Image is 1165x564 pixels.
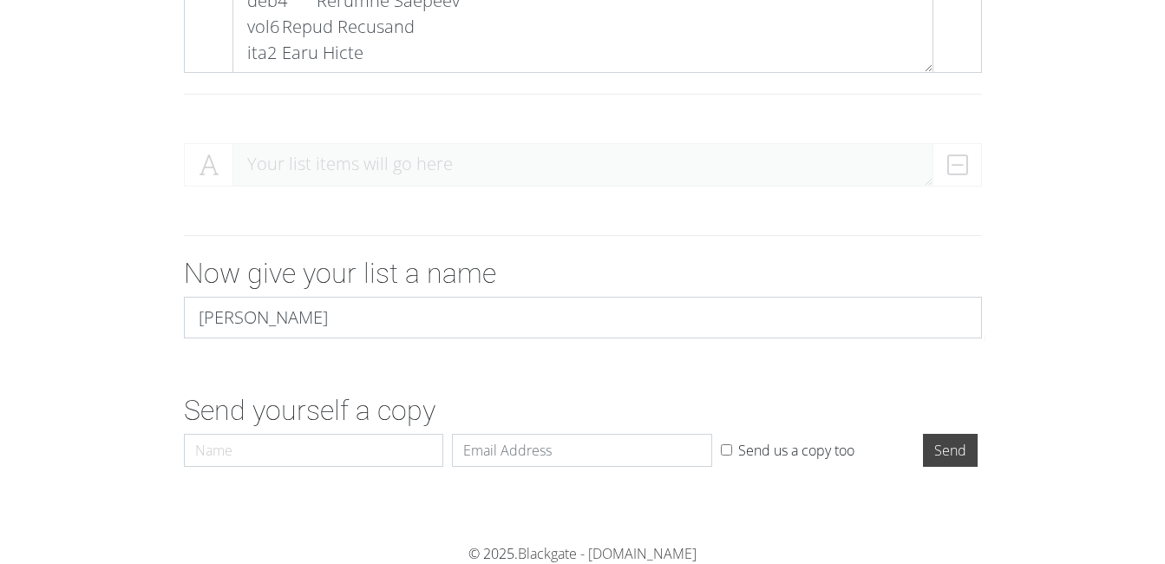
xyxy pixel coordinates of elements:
[923,434,978,467] input: Send
[184,394,982,427] h2: Send yourself a copy
[101,543,1064,564] div: © 2025.
[738,440,854,461] label: Send us a copy too
[184,297,982,338] input: My amazing list...
[518,544,697,563] a: Blackgate - [DOMAIN_NAME]
[452,434,712,467] input: Email Address
[184,434,444,467] input: Name
[184,257,982,290] h2: Now give your list a name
